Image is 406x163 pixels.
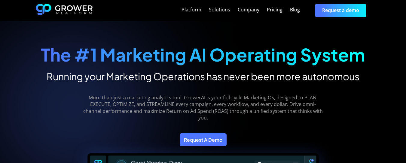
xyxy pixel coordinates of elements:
a: home [36,4,93,17]
h2: Running your Marketing Operations has never been more autonomous [41,70,365,82]
a: Pricing [267,6,282,14]
div: Pricing [267,7,282,13]
a: Request A Demo [180,133,227,146]
div: Solutions [209,7,230,13]
div: Blog [290,7,300,13]
a: Solutions [209,6,230,14]
div: Platform [182,7,201,13]
p: More than just a marketing analytics tool. GrowerAI is your full-cycle Marketing OS, designed to ... [82,94,324,121]
div: Company [238,7,259,13]
a: Blog [290,6,300,14]
a: Company [238,6,259,14]
strong: The #1 Marketing AI Operating System [41,44,365,65]
a: Request a demo [315,4,366,17]
a: Platform [182,6,201,14]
